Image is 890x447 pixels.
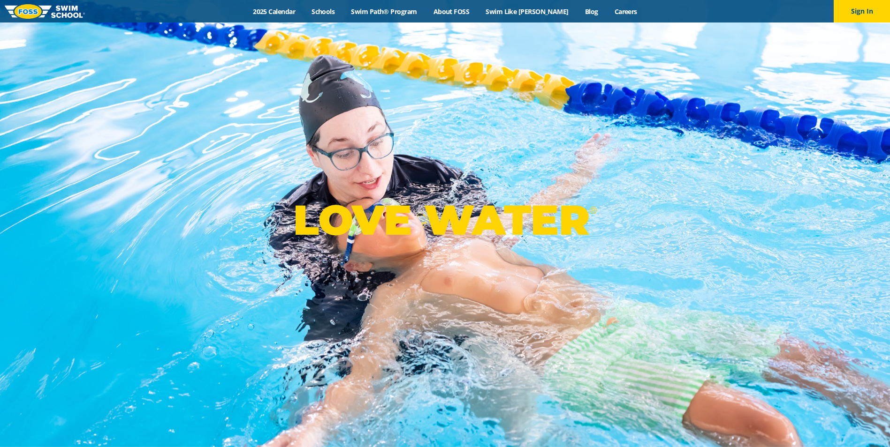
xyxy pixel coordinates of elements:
a: Swim Like [PERSON_NAME] [478,7,577,16]
img: FOSS Swim School Logo [5,4,85,19]
a: Blog [577,7,606,16]
a: About FOSS [425,7,478,16]
sup: ® [589,204,597,216]
a: Schools [304,7,343,16]
p: LOVE WATER [293,195,597,245]
a: 2025 Calendar [245,7,304,16]
a: Careers [606,7,645,16]
a: Swim Path® Program [343,7,425,16]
